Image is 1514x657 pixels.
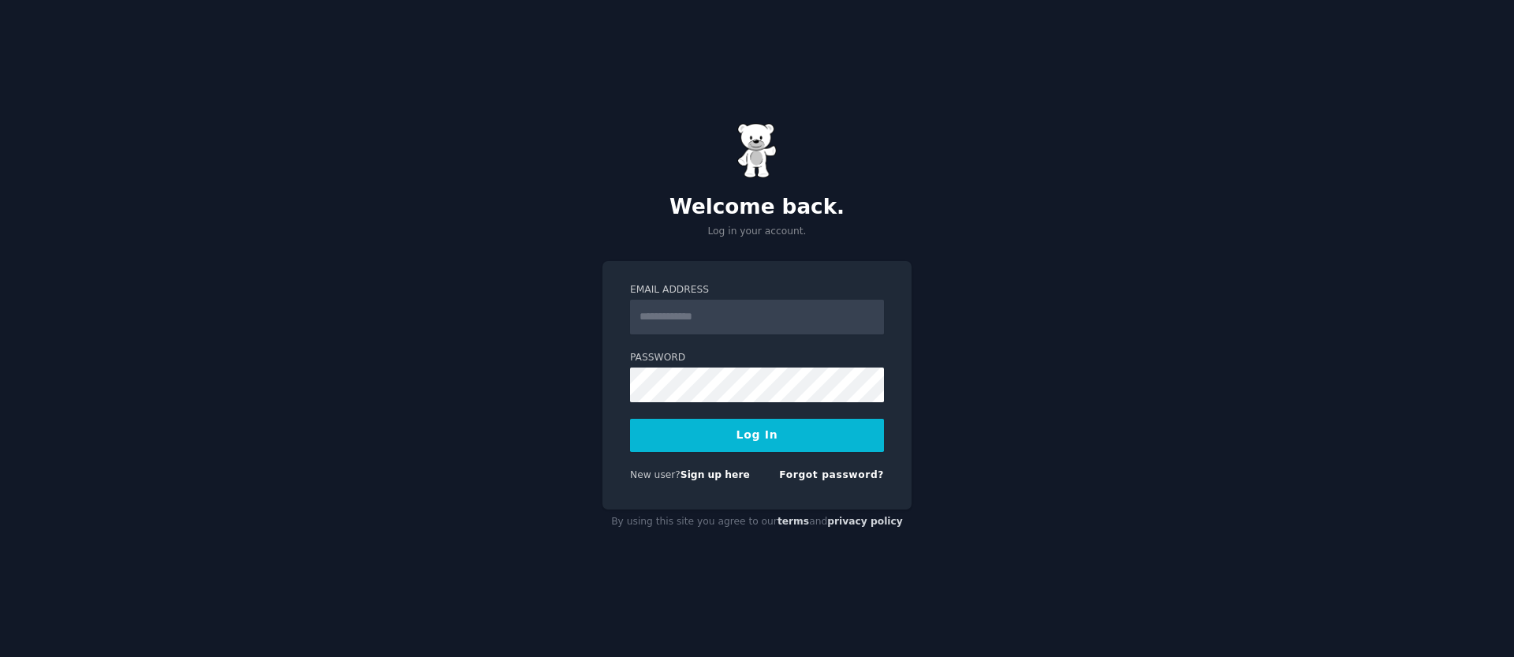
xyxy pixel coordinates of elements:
a: Forgot password? [779,469,884,480]
button: Log In [630,419,884,452]
label: Password [630,351,884,365]
a: Sign up here [681,469,750,480]
h2: Welcome back. [602,195,912,220]
a: terms [778,516,809,527]
a: privacy policy [827,516,903,527]
img: Gummy Bear [737,123,777,178]
div: By using this site you agree to our and [602,510,912,535]
p: Log in your account. [602,225,912,239]
span: New user? [630,469,681,480]
label: Email Address [630,283,884,297]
